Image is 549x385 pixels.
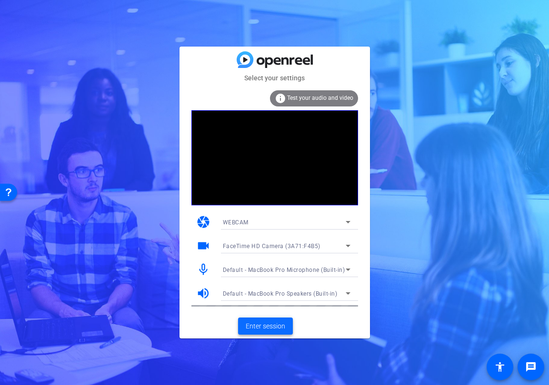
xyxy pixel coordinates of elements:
mat-icon: message [525,361,537,373]
span: WEBCAM [223,219,249,226]
mat-icon: volume_up [196,286,210,300]
span: Enter session [246,321,285,331]
span: Default - MacBook Pro Microphone (Built-in) [223,267,345,273]
span: Test your audio and video [287,95,353,101]
mat-icon: info [275,93,286,104]
mat-card-subtitle: Select your settings [180,73,370,83]
mat-icon: camera [196,215,210,229]
img: blue-gradient.svg [237,51,313,68]
mat-icon: mic_none [196,262,210,277]
span: Default - MacBook Pro Speakers (Built-in) [223,290,338,297]
mat-icon: accessibility [494,361,506,373]
span: FaceTime HD Camera (3A71:F4B5) [223,243,320,250]
button: Enter session [238,318,293,335]
mat-icon: videocam [196,239,210,253]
